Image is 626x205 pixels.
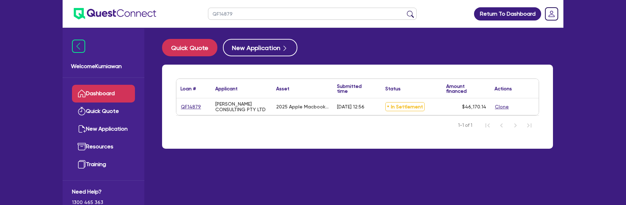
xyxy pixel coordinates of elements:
a: Training [72,156,135,173]
a: Dashboard [72,85,135,102]
div: Applicant [215,86,238,91]
span: Welcome Kurniawan [71,62,136,71]
img: quest-connect-logo-blue [74,8,156,19]
a: Dropdown toggle [543,5,561,23]
img: icon-menu-close [72,40,85,53]
div: [DATE] 12:56 [337,104,364,109]
img: training [78,160,86,169]
button: Clone [495,103,509,111]
button: Previous Page [495,118,508,132]
a: QF14879 [180,103,201,111]
div: Actions [495,86,512,91]
a: New Application [72,120,135,138]
div: Amount financed [446,84,486,93]
button: First Page [481,118,495,132]
div: Asset [276,86,289,91]
a: Resources [72,138,135,156]
div: [PERSON_NAME] CONSULTING PTY LTD [215,101,268,112]
button: Next Page [508,118,522,132]
a: Quick Quote [162,39,223,56]
span: Need Help? [72,188,135,196]
button: Last Page [522,118,536,132]
img: quick-quote [78,107,86,115]
button: New Application [223,39,297,56]
div: 2025 Apple Macbook Air (15-Inch M4) [276,104,329,109]
a: Return To Dashboard [474,7,541,20]
span: $46,170.14 [462,104,486,109]
input: Search by name, application ID or mobile number... [208,8,417,20]
button: Quick Quote [162,39,217,56]
span: In Settlement [385,102,425,111]
img: new-application [78,125,86,133]
div: Submitted time [337,84,371,93]
div: Loan # [180,86,196,91]
span: 1-1 of 1 [458,122,472,129]
div: Status [385,86,401,91]
img: resources [78,142,86,151]
a: Quick Quote [72,102,135,120]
